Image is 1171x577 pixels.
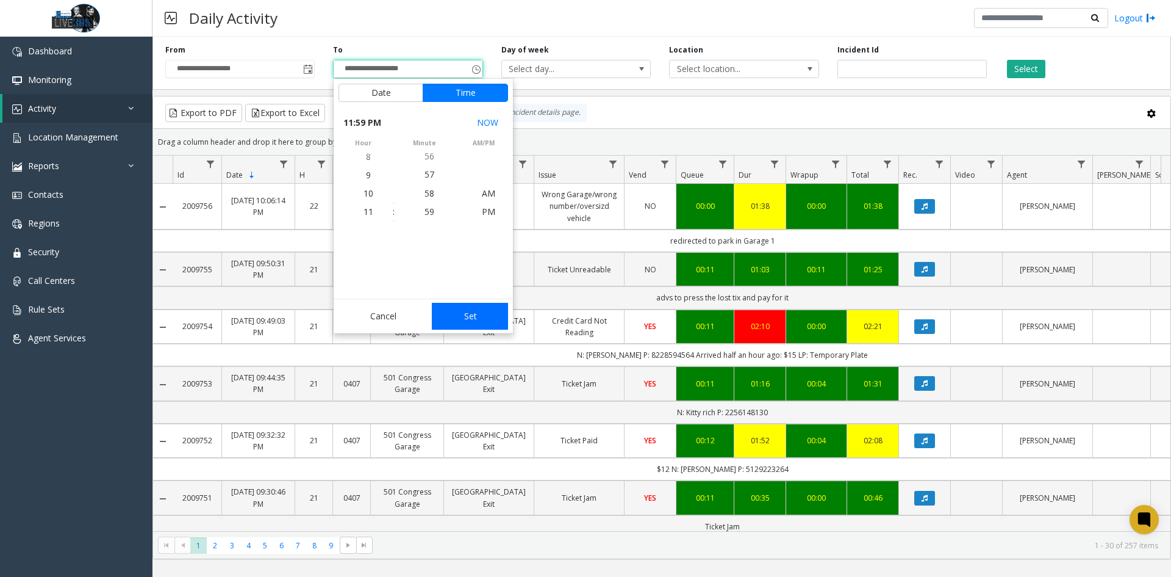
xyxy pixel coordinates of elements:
[669,45,703,56] label: Location
[378,486,436,509] a: 501 Congress Garage
[684,492,726,504] a: 00:11
[247,170,257,180] span: Sortable
[742,378,778,390] div: 01:16
[363,187,373,199] span: 10
[542,492,617,504] a: Ticket Jam
[854,435,891,446] a: 02:08
[2,94,152,123] a: Activity
[837,45,879,56] label: Incident Id
[153,494,173,504] a: Collapse Details
[323,537,339,554] span: Page 9
[432,303,509,330] button: Set
[793,200,839,212] div: 00:00
[793,492,839,504] a: 00:00
[854,378,891,390] a: 01:31
[1097,170,1153,180] span: [PERSON_NAME]
[684,435,726,446] a: 00:12
[632,492,668,504] a: YES
[793,378,839,390] a: 00:04
[1010,378,1085,390] a: [PERSON_NAME]
[240,537,257,554] span: Page 4
[451,372,526,395] a: [GEOGRAPHIC_DATA] Exit
[828,156,844,172] a: Wrapup Filter Menu
[363,206,373,217] span: 11
[306,537,323,554] span: Page 8
[180,378,214,390] a: 2009753
[28,160,59,172] span: Reports
[1073,156,1090,172] a: Agent Filter Menu
[424,206,434,217] span: 59
[378,372,436,395] a: 501 Congress Garage
[28,103,56,114] span: Activity
[290,537,306,554] span: Page 7
[303,200,325,212] a: 22
[424,169,434,180] span: 57
[245,104,325,122] button: Export to Excel
[684,321,726,332] a: 00:11
[180,435,214,446] a: 2009752
[931,156,948,172] a: Rec. Filter Menu
[472,112,503,134] button: Select now
[180,264,214,275] a: 2009755
[670,60,789,78] span: Select location...
[12,104,22,114] img: 'icon'
[644,379,656,389] span: YES
[742,321,778,332] a: 02:10
[605,156,621,172] a: Issue Filter Menu
[1131,156,1148,172] a: Parker Filter Menu
[12,133,22,143] img: 'icon'
[273,537,290,554] span: Page 6
[153,202,173,212] a: Collapse Details
[539,170,556,180] span: Issue
[632,435,668,446] a: YES
[742,435,778,446] a: 01:52
[742,492,778,504] a: 00:35
[153,131,1170,153] div: Drag a column header and drop it here to group by that column
[632,321,668,332] a: YES
[632,264,668,275] a: NO
[28,74,71,85] span: Monitoring
[542,315,617,338] a: Credit Card Not Reading
[334,139,393,148] span: hour
[1010,264,1085,275] a: [PERSON_NAME]
[454,139,513,148] span: AM/PM
[854,264,891,275] a: 01:25
[542,435,617,446] a: Ticket Paid
[793,264,839,275] a: 00:11
[739,170,751,180] span: Dur
[424,150,434,162] span: 56
[684,378,726,390] a: 00:11
[854,321,891,332] a: 02:21
[229,258,287,281] a: [DATE] 09:50:31 PM
[366,169,371,181] span: 9
[28,303,65,315] span: Rule Sets
[202,156,219,172] a: Id Filter Menu
[742,200,778,212] div: 01:38
[793,435,839,446] a: 00:04
[207,537,223,554] span: Page 2
[359,540,369,550] span: Go to the last page
[28,332,86,344] span: Agent Services
[424,187,434,198] span: 58
[28,217,60,229] span: Regions
[515,156,531,172] a: Lane Filter Menu
[684,200,726,212] a: 00:00
[333,45,343,56] label: To
[12,334,22,344] img: 'icon'
[482,206,495,217] span: PM
[12,219,22,229] img: 'icon'
[380,540,1158,551] kendo-pager-info: 1 - 30 of 257 items
[983,156,1000,172] a: Video Filter Menu
[1010,321,1085,332] a: [PERSON_NAME]
[12,248,22,258] img: 'icon'
[854,492,891,504] div: 00:46
[542,378,617,390] a: Ticket Jam
[303,321,325,332] a: 21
